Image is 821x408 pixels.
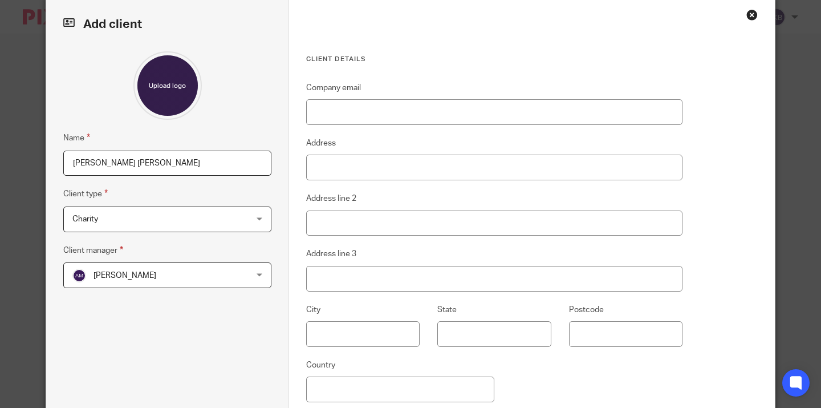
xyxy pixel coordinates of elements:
[306,193,356,204] label: Address line 2
[63,131,90,144] label: Name
[746,9,758,21] div: Close this dialog window
[63,187,108,200] label: Client type
[306,138,336,149] label: Address
[63,15,271,34] h2: Add client
[72,215,98,223] span: Charity
[94,272,156,280] span: [PERSON_NAME]
[306,55,682,64] h3: Client details
[569,304,604,316] label: Postcode
[306,304,320,316] label: City
[63,244,123,257] label: Client manager
[306,359,335,371] label: Country
[72,269,86,282] img: svg%3E
[306,248,356,260] label: Address line 3
[306,82,361,94] label: Company email
[437,304,457,316] label: State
